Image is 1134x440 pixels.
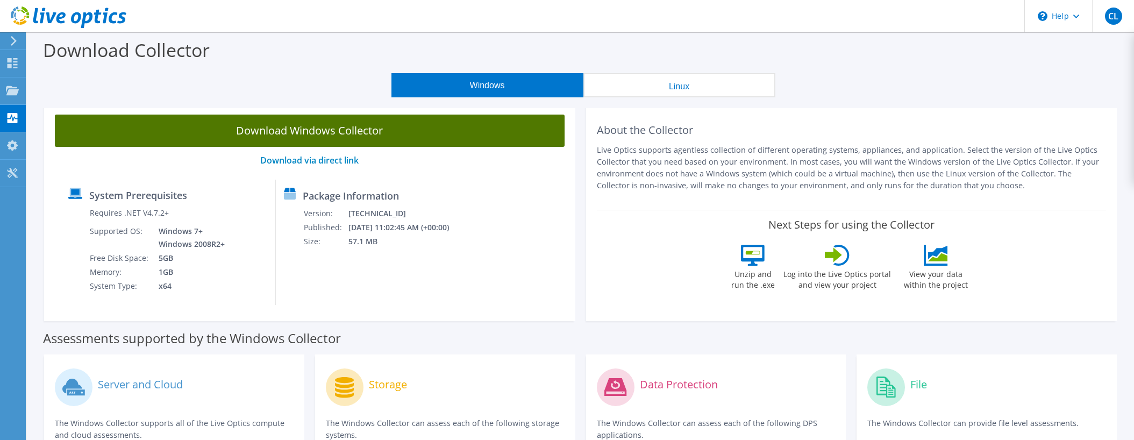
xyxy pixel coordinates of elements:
h2: About the Collector [597,124,1107,137]
p: The Windows Collector can provide file level assessments. [867,417,1106,439]
td: Windows 7+ Windows 2008R2+ [151,224,227,251]
label: Data Protection [640,379,718,390]
svg: \n [1038,11,1047,21]
span: CL [1105,8,1122,25]
a: Download via direct link [260,154,359,166]
label: Server and Cloud [98,379,183,390]
td: 1GB [151,265,227,279]
p: Live Optics supports agentless collection of different operating systems, appliances, and applica... [597,144,1107,191]
td: Free Disk Space: [89,251,151,265]
button: Windows [391,73,583,97]
td: x64 [151,279,227,293]
td: 5GB [151,251,227,265]
a: Download Windows Collector [55,115,565,147]
label: View your data within the project [897,266,974,290]
label: System Prerequisites [89,190,187,201]
label: Next Steps for using the Collector [768,218,935,231]
label: Log into the Live Optics portal and view your project [783,266,891,290]
label: Storage [369,379,407,390]
label: File [910,379,927,390]
td: Version: [303,207,348,221]
td: [TECHNICAL_ID] [348,207,463,221]
button: Linux [583,73,775,97]
label: Unzip and run the .exe [728,266,778,290]
td: Supported OS: [89,224,151,251]
td: [DATE] 11:02:45 AM (+00:00) [348,221,463,235]
label: Assessments supported by the Windows Collector [43,333,341,344]
td: Memory: [89,265,151,279]
label: Package Information [303,190,399,201]
td: Size: [303,235,348,249]
label: Download Collector [43,38,210,62]
td: System Type: [89,279,151,293]
td: Published: [303,221,348,235]
td: 57.1 MB [348,235,463,249]
label: Requires .NET V4.7.2+ [90,208,169,218]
